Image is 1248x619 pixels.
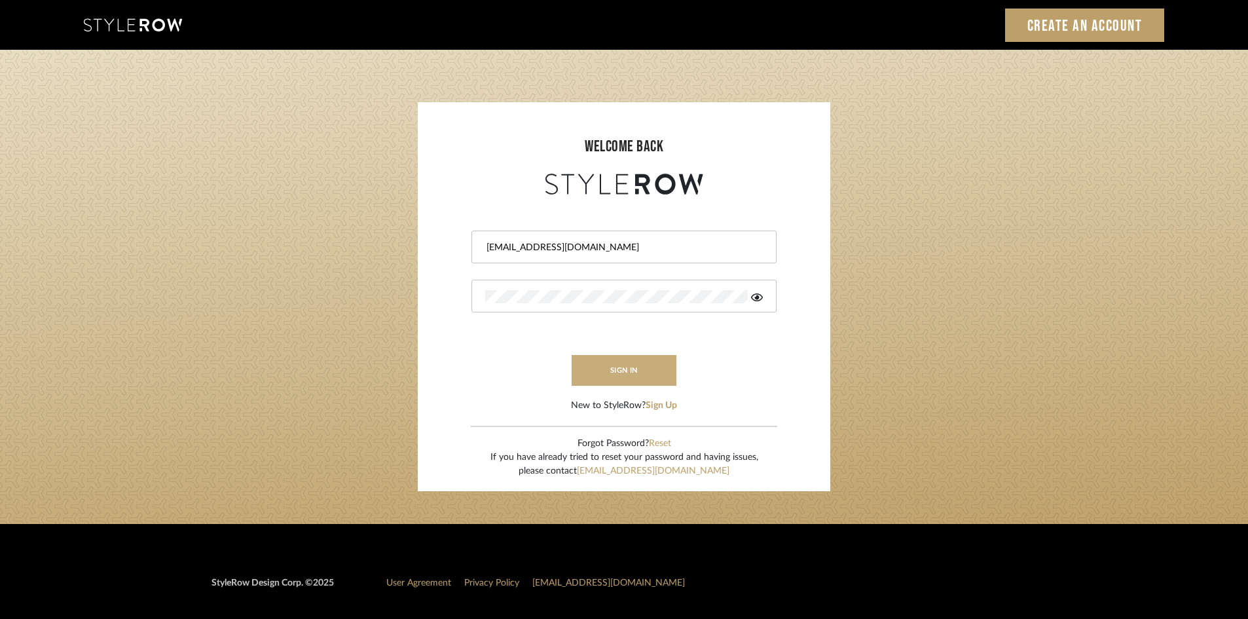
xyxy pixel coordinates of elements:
[211,576,334,601] div: StyleRow Design Corp. ©2025
[532,578,685,588] a: [EMAIL_ADDRESS][DOMAIN_NAME]
[571,399,677,413] div: New to StyleRow?
[464,578,519,588] a: Privacy Policy
[386,578,451,588] a: User Agreement
[646,399,677,413] button: Sign Up
[1005,9,1165,42] a: Create an Account
[485,241,760,254] input: Email Address
[649,437,671,451] button: Reset
[490,451,758,478] div: If you have already tried to reset your password and having issues, please contact
[577,466,729,476] a: [EMAIL_ADDRESS][DOMAIN_NAME]
[572,355,676,386] button: sign in
[431,135,817,159] div: welcome back
[490,437,758,451] div: Forgot Password?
